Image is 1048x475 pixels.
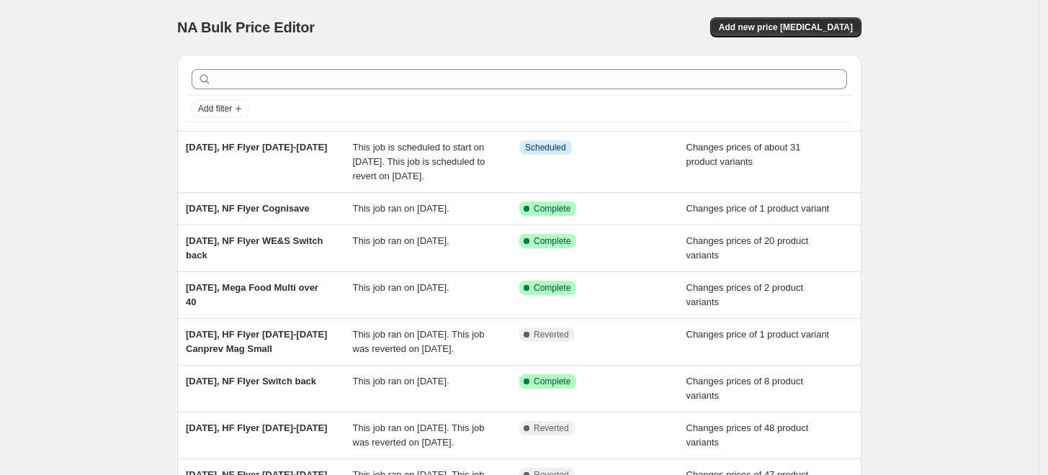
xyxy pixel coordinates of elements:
[186,235,323,261] span: [DATE], NF Flyer WE&S Switch back
[198,103,232,114] span: Add filter
[353,235,449,246] span: This job ran on [DATE].
[353,203,449,214] span: This job ran on [DATE].
[186,422,327,433] span: [DATE], HF Flyer [DATE]-[DATE]
[686,376,804,401] span: Changes prices of 8 product variants
[186,142,327,153] span: [DATE], HF Flyer [DATE]-[DATE]
[534,422,569,434] span: Reverted
[686,235,809,261] span: Changes prices of 20 product variants
[534,203,570,214] span: Complete
[719,22,853,33] span: Add new price [MEDICAL_DATA]
[186,329,327,354] span: [DATE], HF Flyer [DATE]-[DATE] Canprev Mag Small
[534,329,569,340] span: Reverted
[686,329,830,340] span: Changes price of 1 product variant
[534,282,570,294] span: Complete
[686,142,801,167] span: Changes prices of about 31 product variants
[686,282,804,307] span: Changes prices of 2 product variants
[186,376,316,386] span: [DATE], NF Flyer Switch back
[177,19,315,35] span: NA Bulk Price Editor
[353,376,449,386] span: This job ran on [DATE].
[192,100,249,117] button: Add filter
[353,282,449,293] span: This job ran on [DATE].
[186,203,310,214] span: [DATE], NF Flyer Cognisave
[686,203,830,214] span: Changes price of 1 product variant
[525,142,566,153] span: Scheduled
[353,422,485,448] span: This job ran on [DATE]. This job was reverted on [DATE].
[710,17,861,37] button: Add new price [MEDICAL_DATA]
[534,235,570,247] span: Complete
[686,422,809,448] span: Changes prices of 48 product variants
[186,282,318,307] span: [DATE], Mega Food Multi over 40
[353,142,485,181] span: This job is scheduled to start on [DATE]. This job is scheduled to revert on [DATE].
[353,329,485,354] span: This job ran on [DATE]. This job was reverted on [DATE].
[534,376,570,387] span: Complete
